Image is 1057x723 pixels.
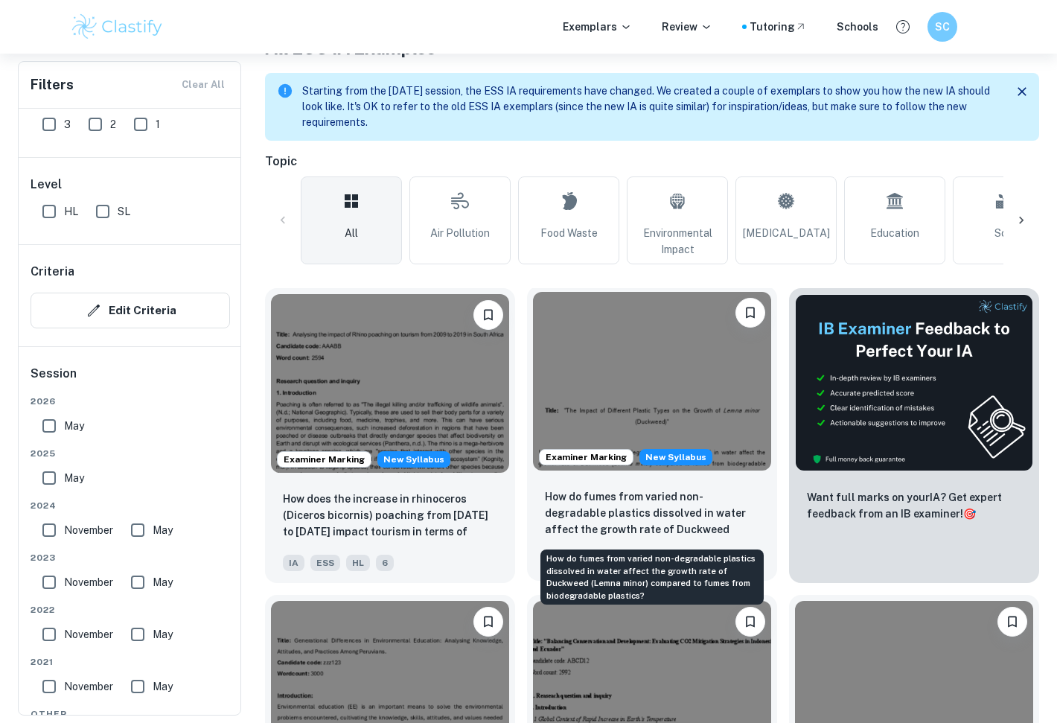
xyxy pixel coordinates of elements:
[540,225,598,241] span: Food Waste
[31,447,230,460] span: 2025
[639,449,712,465] div: Starting from the May 2026 session, the ESS IA requirements have changed. We created this exempla...
[735,607,765,637] button: Bookmark
[545,488,759,539] p: How do fumes from varied non-degradable plastics dissolved in water affect the growth rate of Duc...
[31,176,230,194] h6: Level
[283,555,304,571] span: IA
[153,574,173,590] span: May
[31,395,230,408] span: 2026
[934,19,951,35] h6: SC
[70,12,165,42] img: Clastify logo
[265,153,1039,171] h6: Topic
[807,489,1021,522] p: Want full marks on your IA ? Get expert feedback from an IB examiner!
[345,225,358,241] span: All
[302,83,999,130] p: Starting from the [DATE] session, the ESS IA requirements have changed. We created a couple of ex...
[64,203,78,220] span: HL
[31,74,74,95] h6: Filters
[533,292,771,471] img: ESS IA example thumbnail: How do fumes from varied non-degradable
[430,225,490,241] span: Air Pollution
[64,116,71,133] span: 3
[870,225,919,241] span: Education
[31,603,230,617] span: 2022
[1011,80,1033,103] button: Close
[31,499,230,512] span: 2024
[153,522,173,538] span: May
[735,298,765,328] button: Bookmark
[789,288,1039,583] a: ThumbnailWant full marks on yourIA? Get expert feedback from an IB examiner!
[795,294,1033,471] img: Thumbnail
[563,19,632,35] p: Exemplars
[64,574,113,590] span: November
[64,522,113,538] span: November
[473,300,503,330] button: Bookmark
[153,678,173,695] span: May
[743,225,830,241] span: [MEDICAL_DATA]
[633,225,721,258] span: Environmental Impact
[64,626,113,643] span: November
[540,550,764,605] div: How do fumes from varied non-degradable plastics dissolved in water affect the growth rate of Duc...
[750,19,807,35] a: Tutoring
[118,203,130,220] span: SL
[64,470,84,486] span: May
[927,12,957,42] button: SC
[310,555,340,571] span: ESS
[31,551,230,564] span: 2023
[271,294,509,473] img: ESS IA example thumbnail: How does the increase in rhinoceros (Dic
[377,451,450,468] div: Starting from the May 2026 session, the ESS IA requirements have changed. We created this exempla...
[156,116,160,133] span: 1
[639,449,712,465] span: New Syllabus
[31,707,230,721] span: Other
[31,293,230,328] button: Edit Criteria
[963,508,976,520] span: 🎯
[473,607,503,637] button: Bookmark
[283,491,497,541] p: How does the increase in rhinoceros (Diceros bicornis) poaching from 2011 to 2021 impact tourism ...
[527,288,777,583] a: Examiner MarkingStarting from the May 2026 session, the ESS IA requirements have changed. We crea...
[377,451,450,468] span: New Syllabus
[376,555,394,571] span: 6
[64,678,113,695] span: November
[662,19,712,35] p: Review
[31,655,230,669] span: 2021
[31,263,74,281] h6: Criteria
[153,626,173,643] span: May
[346,555,370,571] span: HL
[540,450,633,464] span: Examiner Marking
[997,607,1027,637] button: Bookmark
[890,14,916,39] button: Help and Feedback
[31,365,230,395] h6: Session
[278,453,371,466] span: Examiner Marking
[837,19,878,35] a: Schools
[994,225,1012,241] span: Soil
[110,116,116,133] span: 2
[265,288,515,583] a: Examiner MarkingStarting from the May 2026 session, the ESS IA requirements have changed. We crea...
[64,418,84,434] span: May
